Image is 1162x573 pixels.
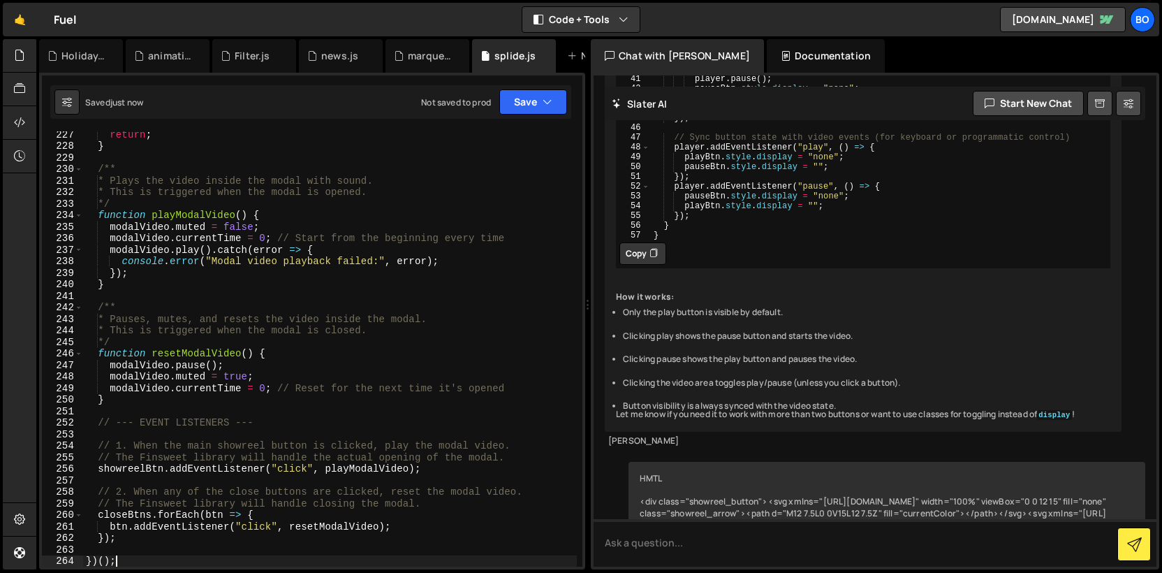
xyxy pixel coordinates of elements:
[42,406,83,418] div: 251
[42,187,83,198] div: 232
[42,245,83,256] div: 237
[42,152,83,164] div: 229
[623,400,1110,412] li: Button visibility is always synced with the video state.
[42,544,83,556] div: 263
[623,331,1110,342] li: Clicking play shows the pause button and starts the video.
[3,3,37,36] a: 🤙
[42,175,83,187] div: 231
[617,162,649,172] div: 50
[42,440,83,452] div: 254
[61,49,106,63] div: Holiday.js
[617,143,649,152] div: 48
[973,91,1084,116] button: Start new chat
[591,39,764,73] div: Chat with [PERSON_NAME]
[42,509,83,521] div: 260
[617,191,649,201] div: 53
[42,498,83,510] div: 259
[42,233,83,245] div: 236
[619,242,666,265] button: Copy
[42,337,83,349] div: 245
[42,314,83,326] div: 243
[1037,410,1071,420] code: display
[42,325,83,337] div: 244
[617,123,649,133] div: 46
[42,452,83,464] div: 255
[617,74,649,84] div: 41
[42,371,83,383] div: 248
[617,182,649,191] div: 52
[42,463,83,475] div: 256
[623,377,1110,389] li: Clicking the video area toggles play/pause (unless you click a button).
[42,140,83,152] div: 228
[617,84,649,94] div: 42
[617,172,649,182] div: 51
[42,129,83,141] div: 227
[617,221,649,231] div: 56
[408,49,453,63] div: marquee_slider.js
[148,49,193,63] div: animation.js
[85,96,143,108] div: Saved
[42,256,83,268] div: 238
[608,435,1118,447] div: [PERSON_NAME]
[42,417,83,429] div: 252
[42,210,83,222] div: 234
[42,486,83,498] div: 258
[42,556,83,567] div: 264
[499,89,567,115] button: Save
[623,307,1110,319] li: Only the play button is visible by default.
[617,133,649,143] div: 47
[42,198,83,210] div: 233
[235,49,270,63] div: Filter.js
[42,348,83,360] div: 246
[494,49,536,63] div: splide.js
[42,521,83,533] div: 261
[42,383,83,395] div: 249
[567,49,626,63] div: New File
[617,201,649,211] div: 54
[321,49,358,63] div: news.js
[110,96,143,108] div: just now
[42,164,83,175] div: 230
[522,7,640,32] button: Code + Tools
[1000,7,1126,32] a: [DOMAIN_NAME]
[42,268,83,280] div: 239
[617,211,649,221] div: 55
[617,231,649,240] div: 57
[42,302,83,314] div: 242
[1130,7,1155,32] a: Bo
[42,360,83,372] div: 247
[42,475,83,487] div: 257
[42,532,83,544] div: 262
[767,39,885,73] div: Documentation
[42,429,83,441] div: 253
[616,291,674,303] strong: How it works:
[628,462,1145,555] div: HMTL <div class="showreel_button"><svg xmlns="[URL][DOMAIN_NAME]" width="100%" viewBox="0 0 12 15...
[623,354,1110,365] li: Clicking pause shows the play button and pauses the video.
[612,97,668,110] h2: Slater AI
[42,291,83,303] div: 241
[54,11,77,28] div: Fuel
[617,152,649,162] div: 49
[42,394,83,406] div: 250
[421,96,491,108] div: Not saved to prod
[42,222,83,233] div: 235
[42,279,83,291] div: 240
